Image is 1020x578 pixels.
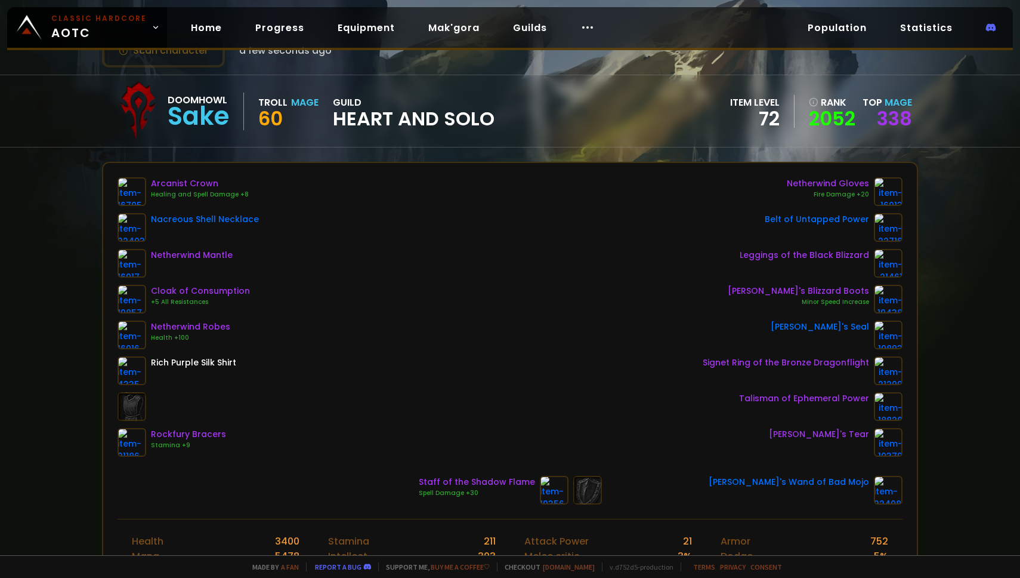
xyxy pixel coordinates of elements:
a: 2052 [809,110,855,128]
div: Sake [168,107,229,125]
div: 5 % [874,549,888,564]
div: Armor [721,534,750,549]
div: 72 [730,110,780,128]
div: [PERSON_NAME]'s Blizzard Boots [728,285,869,297]
span: Mage [885,96,912,109]
div: 3400 [275,534,299,549]
div: Mana [132,549,159,564]
a: Home [181,16,231,40]
span: Made by [245,562,299,571]
span: a few seconds ago [239,43,332,58]
div: Netherwind Mantle [151,249,233,262]
div: 3 % [678,549,692,564]
img: item-22408 [874,476,902,505]
a: Progress [246,16,314,40]
img: item-21209 [874,356,902,385]
div: 752 [870,534,888,549]
div: Top [863,95,912,110]
div: Health +100 [151,333,230,343]
div: guild [333,95,494,128]
a: Buy me a coffee [431,562,490,571]
div: Talisman of Ephemeral Power [739,392,869,405]
div: 303 [478,549,496,564]
div: Cloak of Consumption [151,285,250,297]
div: Fire Damage +20 [787,190,869,199]
a: Statistics [891,16,962,40]
div: Netherwind Robes [151,321,230,333]
div: 5478 [275,549,299,564]
a: a fan [281,562,299,571]
div: Stamina +9 [151,441,226,450]
span: Support me, [378,562,490,571]
div: Doomhowl [168,93,229,107]
div: Dodge [721,549,753,564]
small: Classic Hardcore [51,13,147,24]
div: Attack Power [524,534,589,549]
a: Guilds [503,16,557,40]
a: Mak'gora [419,16,489,40]
div: Melee critic [524,549,580,564]
img: item-19356 [540,476,568,505]
a: Report a bug [315,562,361,571]
div: Healing and Spell Damage +8 [151,190,249,199]
div: 21 [683,534,692,549]
div: Rich Purple Silk Shirt [151,356,236,369]
div: Rockfury Bracers [151,428,226,441]
span: v. d752d5 - production [602,562,673,571]
button: Scan character [102,33,225,67]
img: item-19438 [874,285,902,313]
img: item-19379 [874,428,902,457]
img: item-21461 [874,249,902,278]
span: Heart and Solo [333,110,494,128]
div: Intellect [328,549,367,564]
a: Classic HardcoreAOTC [7,7,167,48]
a: Equipment [328,16,404,40]
img: item-16795 [118,177,146,206]
a: Population [798,16,876,40]
a: Terms [693,562,715,571]
a: 338 [877,105,912,132]
div: Stamina [328,534,369,549]
div: 211 [484,534,496,549]
div: [PERSON_NAME]'s Tear [769,428,869,441]
img: item-16917 [118,249,146,278]
img: item-19857 [118,285,146,313]
a: Privacy [720,562,746,571]
img: item-16913 [874,177,902,206]
div: Arcanist Crown [151,177,249,190]
img: item-18820 [874,392,902,421]
div: Health [132,534,163,549]
div: Nacreous Shell Necklace [151,213,259,226]
div: Staff of the Shadow Flame [419,476,535,488]
div: Belt of Untapped Power [765,213,869,226]
span: 60 [258,105,283,132]
img: item-22403 [118,213,146,242]
div: Minor Speed Increase [728,297,869,307]
span: AOTC [51,13,147,42]
span: Checkout [497,562,595,571]
a: [DOMAIN_NAME] [543,562,595,571]
a: Consent [750,562,782,571]
div: [PERSON_NAME]'s Wand of Bad Mojo [709,476,869,488]
img: item-4335 [118,356,146,385]
div: Troll [258,95,288,110]
img: item-16916 [118,321,146,349]
div: Signet Ring of the Bronze Dragonflight [703,356,869,369]
div: Netherwind Gloves [787,177,869,190]
img: item-21186 [118,428,146,457]
div: Spell Damage +30 [419,488,535,498]
img: item-22716 [874,213,902,242]
div: item level [730,95,780,110]
div: rank [809,95,855,110]
div: [PERSON_NAME]'s Seal [771,321,869,333]
img: item-19893 [874,321,902,349]
div: +5 All Resistances [151,297,250,307]
div: Mage [291,95,319,110]
div: Leggings of the Black Blizzard [740,249,869,262]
